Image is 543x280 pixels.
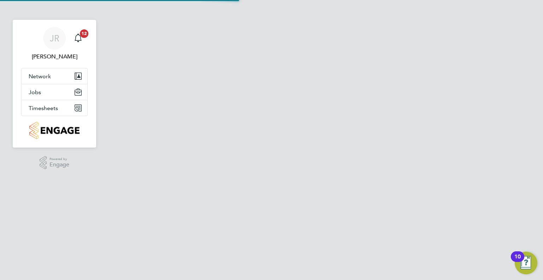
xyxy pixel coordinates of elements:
[22,100,87,116] button: Timesheets
[514,257,521,266] div: 10
[13,20,96,148] nav: Main navigation
[29,105,58,112] span: Timesheets
[80,29,88,38] span: 12
[22,84,87,100] button: Jobs
[21,52,88,61] span: Jay Rowles-Wise
[22,68,87,84] button: Network
[49,162,69,168] span: Engage
[515,252,537,274] button: Open Resource Center, 10 new notifications
[40,156,70,170] a: Powered byEngage
[29,122,79,139] img: countryside-properties-logo-retina.png
[50,34,59,43] span: JR
[71,27,85,50] a: 12
[21,27,88,61] a: JR[PERSON_NAME]
[21,122,88,139] a: Go to home page
[29,89,41,96] span: Jobs
[29,73,51,80] span: Network
[49,156,69,162] span: Powered by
